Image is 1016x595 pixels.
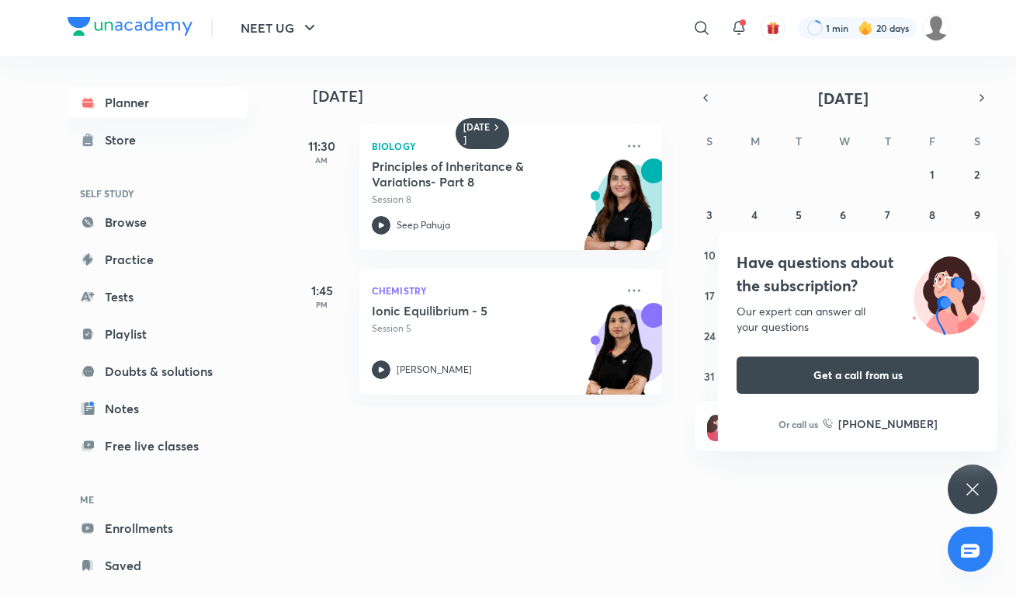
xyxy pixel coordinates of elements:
abbr: August 7, 2025 [885,207,890,222]
img: avatar [766,21,780,35]
abbr: Monday [751,134,760,148]
img: unacademy [577,303,662,410]
abbr: August 1, 2025 [930,167,935,182]
p: Session 5 [372,322,615,336]
button: August 17, 2025 [697,283,722,308]
abbr: Tuesday [796,134,802,148]
h6: SELF STUDY [68,180,248,207]
h5: 1:45 [291,281,353,300]
a: Playlist [68,318,248,350]
abbr: August 10, 2025 [704,248,716,263]
button: August 10, 2025 [697,242,722,267]
abbr: August 4, 2025 [751,207,758,222]
a: Planner [68,87,248,118]
h6: [DATE] [463,121,491,146]
a: Enrollments [68,513,248,544]
abbr: August 17, 2025 [705,288,715,303]
img: ttu_illustration_new.svg [900,251,997,335]
abbr: August 5, 2025 [796,207,802,222]
button: August 1, 2025 [920,162,945,186]
h5: Principles of Inheritance & Variations- Part 8 [372,158,565,190]
button: August 24, 2025 [697,323,722,348]
img: unacademy [577,158,662,266]
abbr: Sunday [706,134,713,148]
a: Free live classes [68,430,248,461]
button: August 2, 2025 [965,162,990,186]
div: Store [105,130,145,149]
h5: 11:30 [291,137,353,155]
a: Practice [68,244,248,275]
button: August 8, 2025 [920,202,945,227]
abbr: August 31, 2025 [704,369,715,384]
p: Session 8 [372,193,615,207]
h5: Ionic Equilibrium - 5 [372,303,565,318]
abbr: Friday [929,134,935,148]
img: Company Logo [68,17,192,36]
h4: [DATE] [313,87,678,106]
button: August 7, 2025 [876,202,900,227]
button: August 6, 2025 [830,202,855,227]
abbr: August 9, 2025 [974,207,980,222]
button: Get a call from us [737,357,979,394]
button: [DATE] [716,87,971,109]
p: Or call us [778,417,818,431]
p: Biology [372,137,615,155]
a: Company Logo [68,17,192,40]
a: Store [68,124,248,155]
button: August 5, 2025 [786,202,811,227]
abbr: Thursday [885,134,891,148]
button: August 31, 2025 [697,364,722,388]
button: August 4, 2025 [742,202,767,227]
button: August 3, 2025 [697,202,722,227]
p: AM [291,155,353,165]
button: August 9, 2025 [965,202,990,227]
img: referral [707,410,738,441]
span: [DATE] [818,88,869,109]
h6: ME [68,486,248,513]
button: NEET UG [231,12,328,43]
abbr: Wednesday [839,134,850,148]
p: [PERSON_NAME] [397,363,472,377]
abbr: August 2, 2025 [974,167,980,182]
h6: [PHONE_NUMBER] [838,416,938,432]
a: Tests [68,281,248,312]
img: streak [858,20,873,36]
p: Seep Pahuja [397,218,450,232]
abbr: Saturday [974,134,980,148]
a: Saved [68,550,248,581]
abbr: August 8, 2025 [929,207,935,222]
a: Browse [68,207,248,238]
a: Doubts & solutions [68,356,248,387]
abbr: August 3, 2025 [706,207,713,222]
a: [PHONE_NUMBER] [823,416,938,432]
p: Chemistry [372,281,615,300]
a: Notes [68,393,248,424]
abbr: August 6, 2025 [840,207,846,222]
img: Disha C [923,15,949,41]
div: Our expert can answer all your questions [737,304,979,335]
button: avatar [761,16,785,40]
h4: Have questions about the subscription? [737,251,979,297]
p: PM [291,300,353,309]
abbr: August 24, 2025 [704,329,716,343]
